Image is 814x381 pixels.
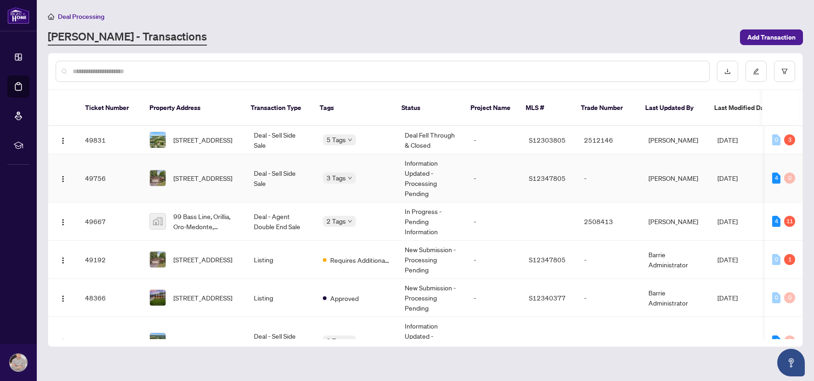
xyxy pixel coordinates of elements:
[246,241,315,279] td: Listing
[10,354,27,371] img: Profile Icon
[529,136,566,144] span: S12303805
[784,292,795,303] div: 0
[577,241,641,279] td: -
[529,174,566,182] span: S12347805
[327,134,346,145] span: 5 Tags
[784,335,795,346] div: 0
[56,133,70,147] button: Logo
[772,134,780,145] div: 0
[463,90,518,126] th: Project Name
[717,174,738,182] span: [DATE]
[78,154,142,202] td: 49756
[78,317,142,365] td: 48328
[529,337,566,345] span: S12190854
[772,216,780,227] div: 4
[641,317,710,365] td: [PERSON_NAME]
[724,68,731,75] span: download
[246,279,315,317] td: Listing
[772,173,780,184] div: 4
[717,294,738,302] span: [DATE]
[397,126,466,154] td: Deal Fell Through & Closed
[173,336,232,346] span: [STREET_ADDRESS]
[784,134,795,145] div: 3
[772,292,780,303] div: 0
[246,317,315,365] td: Deal - Sell Side Sale
[397,154,466,202] td: Information Updated - Processing Pending
[59,295,67,302] img: Logo
[394,90,463,126] th: Status
[577,317,641,365] td: -
[577,154,641,202] td: -
[774,61,795,82] button: filter
[784,216,795,227] div: 11
[641,241,710,279] td: Barrie Administrator
[173,135,232,145] span: [STREET_ADDRESS]
[59,338,67,346] img: Logo
[173,293,232,303] span: [STREET_ADDRESS]
[747,30,796,45] span: Add Transaction
[518,90,573,126] th: MLS #
[246,126,315,154] td: Deal - Sell Side Sale
[529,255,566,264] span: S12347805
[745,61,767,82] button: edit
[173,254,232,265] span: [STREET_ADDRESS]
[740,29,803,45] button: Add Transaction
[327,335,346,346] span: 2 Tags
[48,29,207,46] a: [PERSON_NAME] - Transactions
[173,173,232,183] span: [STREET_ADDRESS]
[777,349,805,376] button: Open asap
[327,173,346,183] span: 3 Tags
[717,217,738,225] span: [DATE]
[56,214,70,229] button: Logo
[330,255,390,265] span: Requires Additional Docs
[150,170,166,186] img: thumbnail-img
[781,68,788,75] span: filter
[58,12,104,21] span: Deal Processing
[772,254,780,265] div: 0
[150,132,166,148] img: thumbnail-img
[246,202,315,241] td: Deal - Agent Double End Sale
[348,339,352,343] span: down
[397,317,466,365] td: Information Updated - Processing Pending
[59,219,67,226] img: Logo
[772,335,780,346] div: 4
[577,126,641,154] td: 2512146
[78,126,142,154] td: 49831
[784,254,795,265] div: 1
[348,219,352,224] span: down
[397,241,466,279] td: New Submission - Processing Pending
[78,90,142,126] th: Ticket Number
[150,333,166,349] img: thumbnail-img
[641,126,710,154] td: [PERSON_NAME]
[714,103,770,113] span: Last Modified Date
[466,317,522,365] td: -
[466,202,522,241] td: -
[56,171,70,185] button: Logo
[78,202,142,241] td: 49667
[142,90,243,126] th: Property Address
[56,334,70,348] button: Logo
[577,279,641,317] td: -
[717,337,738,345] span: [DATE]
[638,90,707,126] th: Last Updated By
[243,90,312,126] th: Transaction Type
[150,214,166,229] img: thumbnail-img
[466,154,522,202] td: -
[466,126,522,154] td: -
[48,13,54,20] span: home
[466,279,522,317] td: -
[150,290,166,306] img: thumbnail-img
[397,202,466,241] td: In Progress - Pending Information
[641,154,710,202] td: [PERSON_NAME]
[173,211,239,231] span: 99 Bass Line, Orillia, Oro-Medonte, [GEOGRAPHIC_DATA], [GEOGRAPHIC_DATA]
[717,61,738,82] button: download
[717,255,738,264] span: [DATE]
[246,154,315,202] td: Deal - Sell Side Sale
[7,7,29,24] img: logo
[150,252,166,267] img: thumbnail-img
[753,68,759,75] span: edit
[348,176,352,180] span: down
[641,279,710,317] td: Barrie Administrator
[466,241,522,279] td: -
[78,279,142,317] td: 48366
